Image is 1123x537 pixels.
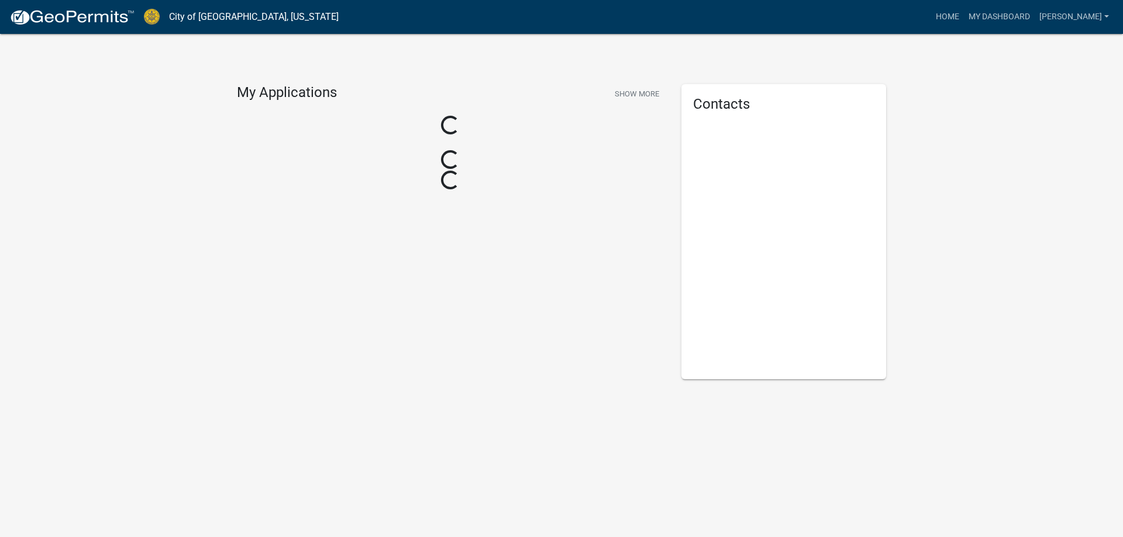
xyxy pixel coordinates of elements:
[1035,6,1114,28] a: [PERSON_NAME]
[610,84,664,103] button: Show More
[931,6,964,28] a: Home
[144,9,160,25] img: City of Jeffersonville, Indiana
[237,84,337,102] h4: My Applications
[693,96,874,113] h5: Contacts
[964,6,1035,28] a: My Dashboard
[169,7,339,27] a: City of [GEOGRAPHIC_DATA], [US_STATE]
